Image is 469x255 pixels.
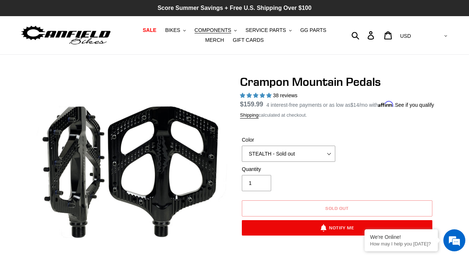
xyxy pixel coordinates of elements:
a: See if you qualify - Learn more about Affirm Financing (opens in modal) [395,102,434,108]
span: 38 reviews [273,92,298,98]
span: 4.97 stars [240,92,273,98]
a: Shipping [240,112,259,119]
span: SALE [143,27,156,33]
button: BIKES [162,25,189,35]
div: Chat with us now [49,41,134,51]
textarea: Type your message and hit 'Enter' [4,174,140,200]
p: How may I help you today? [370,241,432,247]
label: Quantity [242,165,335,173]
span: GIFT CARDS [233,37,264,43]
a: SALE [139,25,160,35]
div: Navigation go back [8,40,19,51]
button: COMPONENTS [191,25,240,35]
span: BIKES [165,27,180,33]
div: We're Online! [370,234,432,240]
div: calculated at checkout. [240,112,434,119]
a: GG PARTS [296,25,330,35]
span: Sold out [325,205,349,211]
span: We're online! [43,79,101,153]
span: Affirm [378,101,394,107]
button: Notify Me [242,220,432,236]
span: GG PARTS [300,27,326,33]
div: Minimize live chat window [120,4,138,21]
span: COMPONENTS [195,27,231,33]
span: $14 [351,102,359,108]
h1: Crampon Mountain Pedals [240,75,434,89]
img: d_696896380_company_1647369064580_696896380 [23,37,42,55]
label: Color [242,136,335,144]
span: MERCH [205,37,224,43]
img: Canfield Bikes [20,24,112,47]
button: Sold out [242,200,432,216]
a: GIFT CARDS [229,35,267,45]
p: 4 interest-free payments or as low as /mo with . [266,99,434,109]
span: $159.99 [240,101,263,108]
a: MERCH [202,35,228,45]
button: SERVICE PARTS [242,25,295,35]
span: SERVICE PARTS [245,27,286,33]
